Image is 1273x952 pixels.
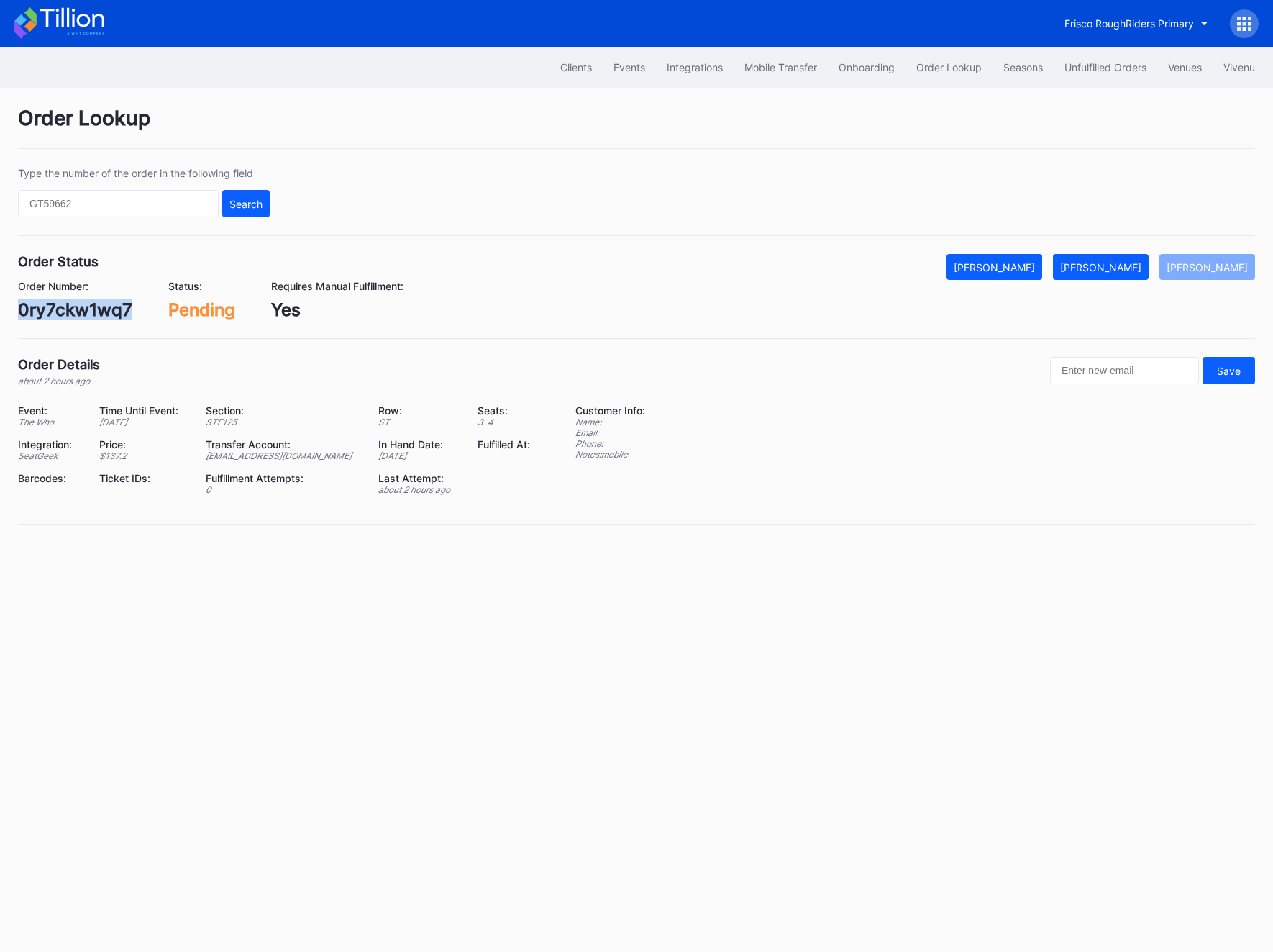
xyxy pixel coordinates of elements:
[905,54,993,81] button: Order Lookup
[18,357,100,372] div: Order Details
[603,54,656,81] button: Events
[916,61,982,73] div: Order Lookup
[206,484,361,495] div: 0
[993,54,1054,81] button: Seasons
[613,61,645,73] div: Events
[1053,254,1149,280] button: [PERSON_NAME]
[18,106,1255,149] div: Order Lookup
[1064,61,1146,73] div: Unfulfilled Orders
[828,54,905,81] button: Onboarding
[99,472,188,484] div: Ticket IDs:
[1167,261,1248,273] div: [PERSON_NAME]
[168,299,235,320] div: Pending
[378,450,460,461] div: [DATE]
[18,404,81,417] div: Event:
[18,417,81,427] div: The Who
[549,54,603,81] button: Clients
[1060,261,1141,273] div: [PERSON_NAME]
[378,404,460,417] div: Row:
[1203,357,1255,384] button: Save
[1157,54,1213,81] button: Venues
[99,417,188,427] div: [DATE]
[378,438,460,450] div: In Hand Date:
[18,299,132,320] div: 0ry7ckw1wq7
[839,61,895,73] div: Onboarding
[478,438,539,450] div: Fulfilled At:
[168,280,235,292] div: Status:
[18,438,81,450] div: Integration:
[1217,365,1241,377] div: Save
[18,450,81,461] div: SeatGeek
[99,438,188,450] div: Price:
[271,299,403,320] div: Yes
[378,417,460,427] div: ST
[206,438,361,450] div: Transfer Account:
[1003,61,1043,73] div: Seasons
[99,450,188,461] div: $ 137.2
[1213,54,1266,81] button: Vivenu
[1054,54,1157,81] button: Unfulfilled Orders
[656,54,734,81] button: Integrations
[954,261,1035,273] div: [PERSON_NAME]
[575,427,645,438] div: Email:
[734,54,828,81] button: Mobile Transfer
[18,472,81,484] div: Barcodes:
[378,484,460,495] div: about 2 hours ago
[575,404,645,417] div: Customer Info:
[18,280,132,292] div: Order Number:
[271,280,403,292] div: Requires Manual Fulfillment:
[1223,61,1255,73] div: Vivenu
[1054,10,1219,37] button: Frisco RoughRiders Primary
[378,472,460,484] div: Last Attempt:
[744,61,817,73] div: Mobile Transfer
[575,449,645,460] div: Notes: mobile
[206,450,361,461] div: [EMAIL_ADDRESS][DOMAIN_NAME]
[667,61,723,73] div: Integrations
[99,404,188,417] div: Time Until Event:
[18,190,219,217] input: GT59662
[18,254,99,269] div: Order Status
[478,417,539,427] div: 3 - 4
[18,167,270,179] div: Type the number of the order in the following field
[1064,17,1194,30] div: Frisco RoughRiders Primary
[560,61,592,73] div: Clients
[206,417,361,427] div: STE125
[1050,357,1199,384] input: Enter new email
[229,198,263,210] div: Search
[575,417,645,427] div: Name:
[206,404,361,417] div: Section:
[206,472,361,484] div: Fulfillment Attempts:
[478,404,539,417] div: Seats:
[222,190,270,217] button: Search
[575,438,645,449] div: Phone:
[1159,254,1255,280] button: [PERSON_NAME]
[1168,61,1202,73] div: Venues
[18,376,100,386] div: about 2 hours ago
[946,254,1042,280] button: [PERSON_NAME]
